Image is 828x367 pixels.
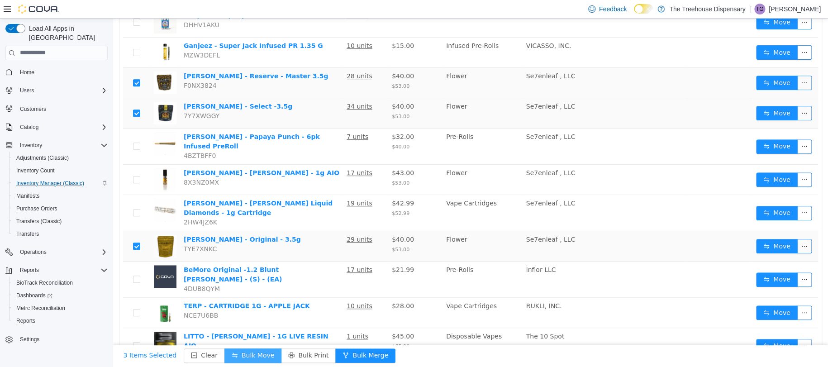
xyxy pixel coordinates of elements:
span: Purchase Orders [16,205,57,212]
span: Adjustments (Classic) [13,153,108,163]
button: icon: swapMove [643,220,685,235]
button: Inventory Count [9,164,111,177]
span: Settings [16,334,108,345]
td: Pre-Rolls [329,243,409,279]
button: icon: swapMove [643,57,685,71]
a: [PERSON_NAME] - Select -3.5g [71,84,179,91]
a: Reports [13,315,39,326]
span: Catalog [16,122,108,133]
button: Reports [16,265,43,276]
span: DHHV1AKU [71,3,106,10]
span: Se7enleaf , LLC [413,151,462,158]
a: Adjustments (Classic) [13,153,72,163]
a: LITTO - [PERSON_NAME] - 1G LIVE RESIN AIO [71,314,215,331]
span: $21.99 [279,248,301,255]
span: $40.00 [279,54,301,61]
span: Inventory Count [13,165,108,176]
span: Transfers (Classic) [13,216,108,227]
button: icon: swapMove [643,154,685,168]
span: BioTrack Reconciliation [16,279,73,286]
td: Flower [329,146,409,176]
u: 17 units [233,151,259,158]
span: Inventory [20,142,42,149]
button: icon: ellipsis [684,320,699,335]
a: [PERSON_NAME] - [PERSON_NAME] - 1g AIO [71,151,226,158]
span: 4BZTBFF0 [71,133,103,141]
button: icon: ellipsis [684,121,699,135]
button: Users [16,85,38,96]
a: Manifests [13,191,43,201]
span: Se7enleaf , LLC [413,54,462,61]
button: icon: swapMove [643,87,685,102]
button: icon: swapBulk Move [111,330,168,344]
span: TG [756,4,764,14]
td: Flower [329,80,409,110]
span: VICASSO, INC. [413,24,458,31]
u: 7 units [233,114,255,122]
span: $53.00 [279,228,296,234]
button: icon: swapMove [643,121,685,135]
span: $28.00 [279,284,301,291]
span: Metrc Reconciliation [16,305,65,312]
button: Manifests [9,190,111,202]
span: Inventory [16,140,108,151]
p: | [749,4,751,14]
span: Users [20,87,34,94]
u: 10 units [233,24,259,31]
span: Manifests [16,192,39,200]
span: Manifests [13,191,108,201]
td: Disposable Vapes [329,310,409,346]
a: Transfers [13,229,43,239]
span: Reports [20,267,39,274]
a: Settings [16,334,43,345]
td: Infused Pre-Rolls [329,19,409,49]
td: Pre-Rolls [329,110,409,146]
span: Home [20,69,34,76]
span: Catalog [20,124,38,131]
button: icon: swapMove [643,27,685,41]
span: 7Y7XWGGY [71,94,106,101]
span: Customers [16,103,108,114]
a: TERP - CARTRIDGE 1G - APPLE JACK [71,284,197,291]
span: 4DUB8QYM [71,267,107,274]
a: Ganjeez - Super Jack Infused PR 1.35 G [71,24,210,31]
span: Se7enleaf , LLC [413,217,462,224]
button: BioTrack Reconciliation [9,276,111,289]
img: TERP - CARTRIDGE 1G - APPLE JACK hero shot [41,283,63,305]
button: icon: ellipsis [684,287,699,301]
u: 10 units [233,284,259,291]
span: $52.99 [279,192,296,198]
span: Reports [16,265,108,276]
span: $53.00 [279,65,296,71]
button: Users [2,84,111,97]
span: $40.00 [279,84,301,91]
a: [PERSON_NAME] - [PERSON_NAME] Liquid Diamonds - 1g Cartridge [71,181,219,198]
button: Inventory [16,140,46,151]
img: Jack Herer - Original - 3.5g hero shot [41,216,63,239]
span: Se7enleaf , LLC [413,114,462,122]
span: Operations [16,247,108,257]
span: 8X3NZ0MX [71,160,106,167]
span: Adjustments (Classic) [16,154,69,162]
u: 28 units [233,54,259,61]
span: Inventory Manager (Classic) [16,180,84,187]
a: Inventory Count [13,165,58,176]
span: F0NX3824 [71,63,104,71]
u: 19 units [233,181,259,188]
a: Dashboards [13,290,56,301]
u: 17 units [233,248,259,255]
input: Dark Mode [634,4,653,14]
a: Home [16,67,38,78]
span: Dashboards [16,292,52,299]
span: $40.00 [279,217,301,224]
span: $40.00 [279,125,296,131]
p: [PERSON_NAME] [769,4,821,14]
button: icon: ellipsis [684,154,699,168]
span: $32.00 [279,114,301,122]
button: Customers [2,102,111,115]
span: The 10 Spot [413,314,452,321]
td: Flower [329,49,409,80]
span: MZW3DEFL [71,33,107,40]
a: [PERSON_NAME] - Reserve - Master 3.5g [71,54,215,61]
span: Se7enleaf , LLC [413,84,462,91]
